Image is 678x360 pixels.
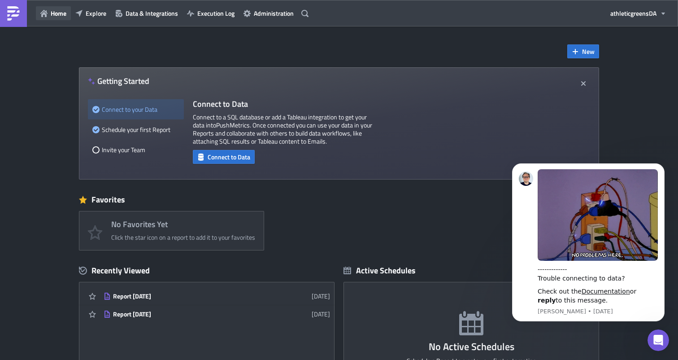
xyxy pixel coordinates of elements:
time: 2025-06-13T14:36:47Z [312,291,330,301]
span: Data & Integrations [126,9,178,18]
span: Connect to Data [208,152,250,162]
div: Favorites [79,193,599,206]
div: Recently Viewed [79,264,335,277]
span: Administration [254,9,294,18]
h4: Connect to Data [193,99,372,109]
a: Report [DATE][DATE] [104,287,330,305]
a: Report [DATE][DATE] [104,305,330,323]
button: Home [36,6,71,20]
img: PushMetrics [6,6,21,21]
a: Connect to Data [193,151,255,161]
div: Report [DATE] [113,292,270,300]
time: 2025-06-12T18:58:54Z [312,309,330,319]
span: athleticgreens DA [610,9,656,18]
h4: No Favorites Yet [111,220,255,229]
span: Home [51,9,66,18]
div: Active Schedules [343,265,416,276]
button: athleticgreensDA [606,6,671,20]
h4: Getting Started [88,76,149,86]
div: Click the star icon on a report to add it to your favorites [111,233,255,241]
span: Execution Log [197,9,235,18]
div: Connect to your Data [92,99,179,119]
span: Explore [86,9,106,18]
iframe: Intercom notifications message [499,150,678,336]
button: New [567,44,599,58]
div: Invite your Team [92,140,179,160]
button: Explore [71,6,111,20]
div: Schedule your first Report [92,119,179,140]
button: Connect to Data [193,150,255,164]
div: Report [DATE] [113,310,270,318]
button: Execution Log [183,6,239,20]
button: Data & Integrations [111,6,183,20]
p: Connect to a SQL database or add a Tableau integration to get your data into PushMetrics . Once c... [193,113,372,145]
button: Administration [239,6,298,20]
iframe: Intercom live chat [648,329,669,351]
span: New [582,47,595,56]
h3: No Active Schedules [343,341,599,352]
